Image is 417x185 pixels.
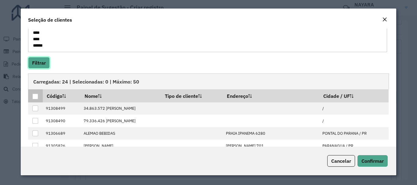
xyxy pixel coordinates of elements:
[81,115,161,127] td: 79.336.426 [PERSON_NAME]
[319,140,389,152] td: PARANAGUA / PR
[81,127,161,140] td: ALEMAO BEBIDAS
[28,16,72,23] h4: Seleção de clientes
[81,89,161,102] th: Nome
[327,155,355,167] button: Cancelar
[223,127,319,140] td: PRAIA IPANEMA 6280
[331,158,351,164] span: Cancelar
[43,115,81,127] td: 91308490
[382,17,387,22] em: Fechar
[380,16,389,24] button: Close
[223,140,319,152] td: [PERSON_NAME] 701
[28,73,389,89] div: Carregadas: 24 | Selecionadas: 0 | Máximo: 50
[43,89,81,102] th: Código
[319,127,389,140] td: PONTAL DO PARANA / PR
[319,89,389,102] th: Cidade / UF
[357,155,388,167] button: Confirmar
[319,115,389,127] td: /
[361,158,384,164] span: Confirmar
[43,102,81,115] td: 91308499
[319,102,389,115] td: /
[28,57,50,69] button: Filtrar
[161,89,223,102] th: Tipo de cliente
[81,140,161,152] td: [PERSON_NAME]
[223,89,319,102] th: Endereço
[43,140,81,152] td: 91305826
[43,127,81,140] td: 91306689
[81,102,161,115] td: 34.863.572 [PERSON_NAME]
